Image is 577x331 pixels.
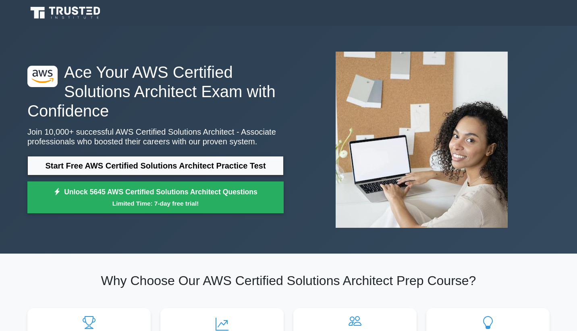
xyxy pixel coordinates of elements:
h1: Ace Your AWS Certified Solutions Architect Exam with Confidence [27,62,284,121]
a: Start Free AWS Certified Solutions Architect Practice Test [27,156,284,175]
a: Unlock 5645 AWS Certified Solutions Architect QuestionsLimited Time: 7-day free trial! [27,181,284,214]
p: Join 10,000+ successful AWS Certified Solutions Architect - Associate professionals who boosted t... [27,127,284,146]
h2: Why Choose Our AWS Certified Solutions Architect Prep Course? [27,273,550,288]
small: Limited Time: 7-day free trial! [37,199,274,208]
